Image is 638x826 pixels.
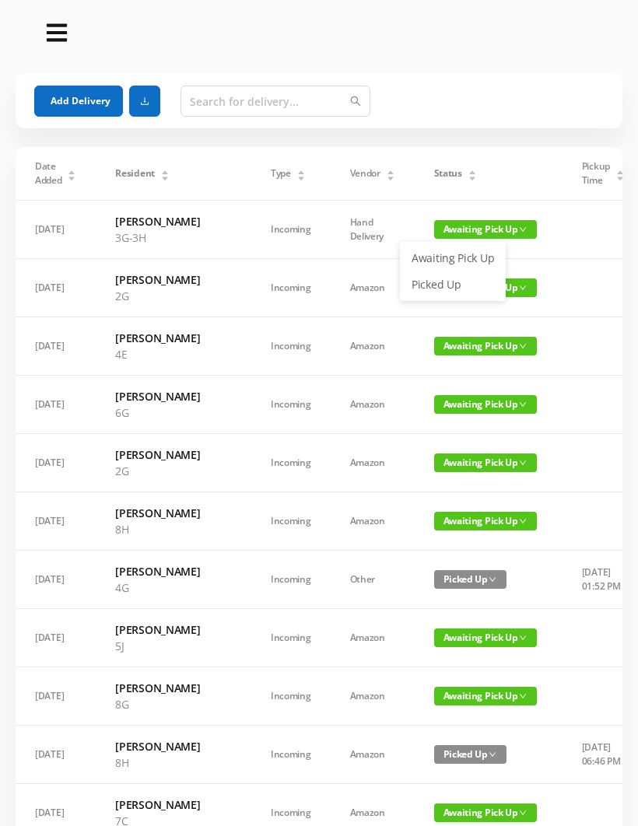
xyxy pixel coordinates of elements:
span: Status [434,166,462,180]
span: Awaiting Pick Up [434,453,537,472]
td: [DATE] [16,492,96,551]
h6: [PERSON_NAME] [115,680,232,696]
i: icon: caret-up [296,168,305,173]
i: icon: down [519,342,527,350]
a: Awaiting Pick Up [402,246,503,271]
i: icon: down [519,517,527,525]
i: icon: search [350,96,361,107]
span: Awaiting Pick Up [434,395,537,414]
td: Amazon [331,667,415,726]
h6: [PERSON_NAME] [115,738,232,754]
span: Picked Up [434,570,507,589]
p: 2G [115,288,232,304]
h6: [PERSON_NAME] [115,388,232,404]
i: icon: caret-up [386,168,394,173]
td: Other [331,551,415,609]
td: [DATE] [16,317,96,376]
a: Picked Up [402,272,503,297]
td: [DATE] [16,259,96,317]
h6: [PERSON_NAME] [115,621,232,638]
i: icon: caret-down [615,174,624,179]
td: Amazon [331,609,415,667]
h6: [PERSON_NAME] [115,505,232,521]
div: Sort [386,168,395,177]
span: Awaiting Pick Up [434,512,537,530]
td: Incoming [251,317,331,376]
div: Sort [67,168,76,177]
i: icon: caret-down [68,174,76,179]
i: icon: caret-up [468,168,476,173]
p: 4E [115,346,232,362]
td: [DATE] [16,376,96,434]
span: Vendor [350,166,380,180]
i: icon: caret-down [160,174,169,179]
i: icon: caret-up [68,168,76,173]
td: Amazon [331,726,415,784]
button: icon: download [129,86,160,117]
td: Incoming [251,201,331,259]
p: 2G [115,463,232,479]
p: 3G-3H [115,229,232,246]
h6: [PERSON_NAME] [115,563,232,579]
i: icon: down [519,401,527,408]
p: 6G [115,404,232,421]
span: Awaiting Pick Up [434,337,537,355]
td: Incoming [251,609,331,667]
p: 8G [115,696,232,712]
div: Sort [160,168,170,177]
i: icon: caret-up [160,168,169,173]
span: Date Added [35,159,62,187]
td: Incoming [251,492,331,551]
i: icon: caret-down [386,174,394,179]
h6: [PERSON_NAME] [115,271,232,288]
h6: [PERSON_NAME] [115,796,232,813]
i: icon: down [519,692,527,700]
i: icon: down [519,284,527,292]
td: Amazon [331,434,415,492]
td: [DATE] [16,667,96,726]
h6: [PERSON_NAME] [115,213,232,229]
i: icon: caret-up [615,168,624,173]
span: Picked Up [434,745,507,764]
td: Incoming [251,259,331,317]
td: [DATE] [16,201,96,259]
i: icon: down [519,226,527,233]
td: Incoming [251,434,331,492]
div: Sort [615,168,625,177]
span: Resident [115,166,155,180]
td: Incoming [251,376,331,434]
div: Sort [296,168,306,177]
i: icon: caret-down [296,174,305,179]
span: Awaiting Pick Up [434,220,537,239]
td: Amazon [331,317,415,376]
span: Awaiting Pick Up [434,803,537,822]
td: [DATE] [16,726,96,784]
td: Amazon [331,259,415,317]
p: 4G [115,579,232,596]
span: Type [271,166,291,180]
p: 8H [115,754,232,771]
input: Search for delivery... [181,86,370,117]
i: icon: down [519,459,527,467]
td: Incoming [251,551,331,609]
i: icon: caret-down [468,174,476,179]
p: 8H [115,521,232,537]
span: Awaiting Pick Up [434,628,537,647]
td: [DATE] [16,434,96,492]
td: Incoming [251,726,331,784]
h6: [PERSON_NAME] [115,446,232,463]
p: 5J [115,638,232,654]
h6: [PERSON_NAME] [115,330,232,346]
i: icon: down [489,751,496,758]
td: Incoming [251,667,331,726]
span: Awaiting Pick Up [434,687,537,705]
td: [DATE] [16,609,96,667]
td: [DATE] [16,551,96,609]
td: Amazon [331,376,415,434]
td: Hand Delivery [331,201,415,259]
i: icon: down [519,634,527,642]
td: Amazon [331,492,415,551]
span: Pickup Time [582,159,610,187]
button: Add Delivery [34,86,123,117]
div: Sort [468,168,477,177]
